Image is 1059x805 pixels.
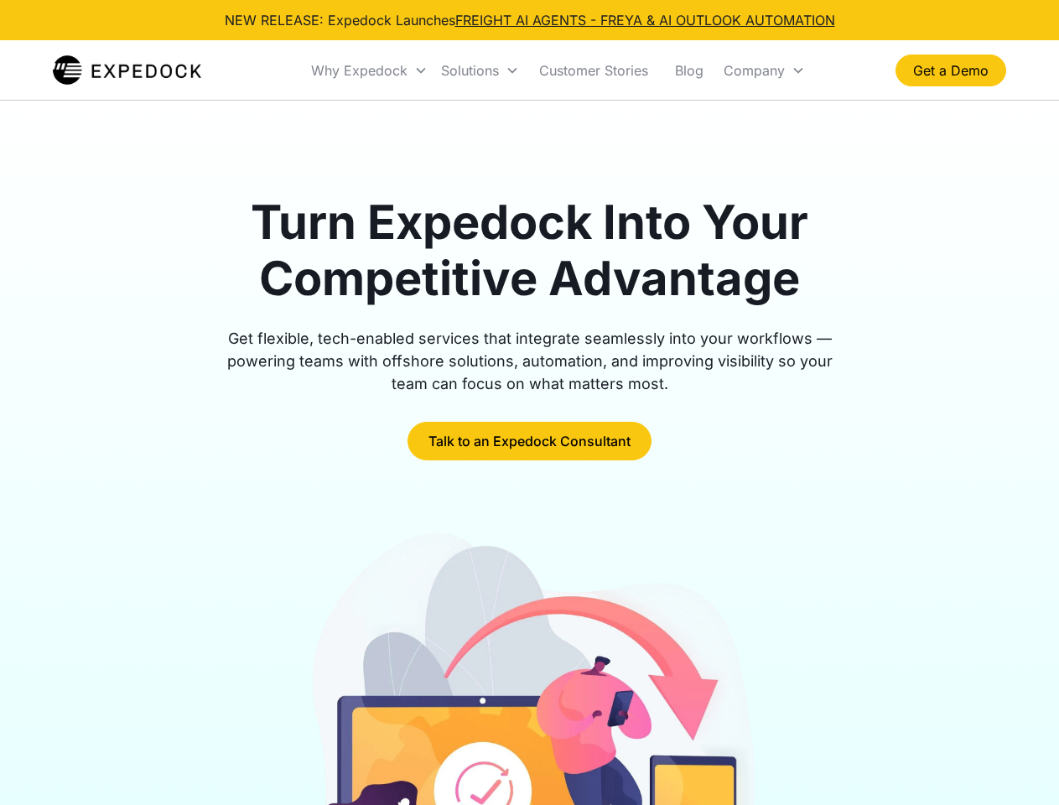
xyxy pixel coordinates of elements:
[408,422,651,460] a: Talk to an Expedock Consultant
[662,42,717,99] a: Blog
[304,42,434,99] div: Why Expedock
[895,55,1006,86] a: Get a Demo
[975,724,1059,805] iframe: Chat Widget
[208,195,852,307] h1: Turn Expedock Into Your Competitive Advantage
[53,54,201,87] a: home
[526,42,662,99] a: Customer Stories
[311,62,408,79] div: Why Expedock
[455,12,835,29] a: FREIGHT AI AGENTS - FREYA & AI OUTLOOK AUTOMATION
[53,54,201,87] img: Expedock Logo
[208,327,852,395] div: Get flexible, tech-enabled services that integrate seamlessly into your workflows — powering team...
[441,62,499,79] div: Solutions
[225,10,835,30] div: NEW RELEASE: Expedock Launches
[724,62,785,79] div: Company
[717,42,812,99] div: Company
[434,42,526,99] div: Solutions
